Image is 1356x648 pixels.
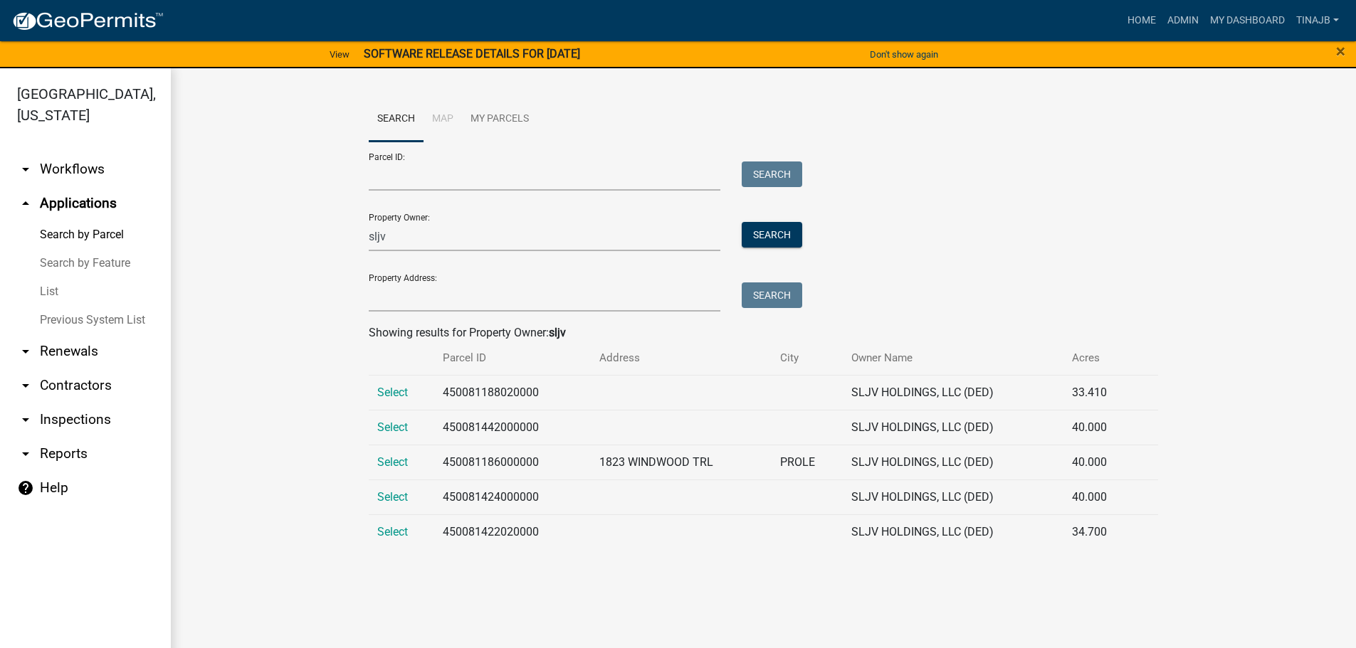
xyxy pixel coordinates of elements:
td: PROLE [772,445,843,479]
i: arrow_drop_down [17,161,34,178]
a: My Parcels [462,97,537,142]
button: Search [742,282,802,308]
i: arrow_drop_down [17,343,34,360]
td: 33.410 [1063,375,1135,410]
button: Search [742,161,802,187]
a: Select [377,490,408,504]
th: Owner Name [843,341,1063,375]
button: Search [742,222,802,248]
td: 40.000 [1063,410,1135,445]
i: arrow_drop_down [17,445,34,462]
i: help [17,479,34,496]
td: 450081442000000 [434,410,591,445]
strong: SOFTWARE RELEASE DETAILS FOR [DATE] [364,47,580,60]
td: SLJV HOLDINGS, LLC (DED) [843,445,1063,479]
a: Select [377,420,408,434]
td: 450081424000000 [434,479,591,514]
td: 34.700 [1063,514,1135,549]
i: arrow_drop_down [17,377,34,394]
a: Home [1122,7,1162,34]
th: Address [591,341,772,375]
td: SLJV HOLDINGS, LLC (DED) [843,479,1063,514]
i: arrow_drop_down [17,411,34,428]
a: Select [377,455,408,469]
button: Don't show again [864,43,944,66]
i: arrow_drop_up [17,195,34,212]
div: Showing results for Property Owner: [369,324,1159,341]
td: SLJV HOLDINGS, LLC (DED) [843,514,1063,549]
span: × [1336,41,1345,61]
button: Close [1336,43,1345,60]
strong: sljv [549,326,566,339]
a: Admin [1162,7,1204,34]
td: 40.000 [1063,479,1135,514]
a: Select [377,386,408,399]
a: My Dashboard [1204,7,1291,34]
a: Tinajb [1291,7,1345,34]
td: 450081186000000 [434,445,591,479]
td: SLJV HOLDINGS, LLC (DED) [843,375,1063,410]
td: 450081422020000 [434,514,591,549]
a: Select [377,525,408,538]
a: Search [369,97,424,142]
td: 40.000 [1063,445,1135,479]
td: SLJV HOLDINGS, LLC (DED) [843,410,1063,445]
a: View [324,43,355,66]
th: Parcel ID [434,341,591,375]
td: 1823 WINDWOOD TRL [591,445,772,479]
td: 450081188020000 [434,375,591,410]
th: Acres [1063,341,1135,375]
th: City [772,341,843,375]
